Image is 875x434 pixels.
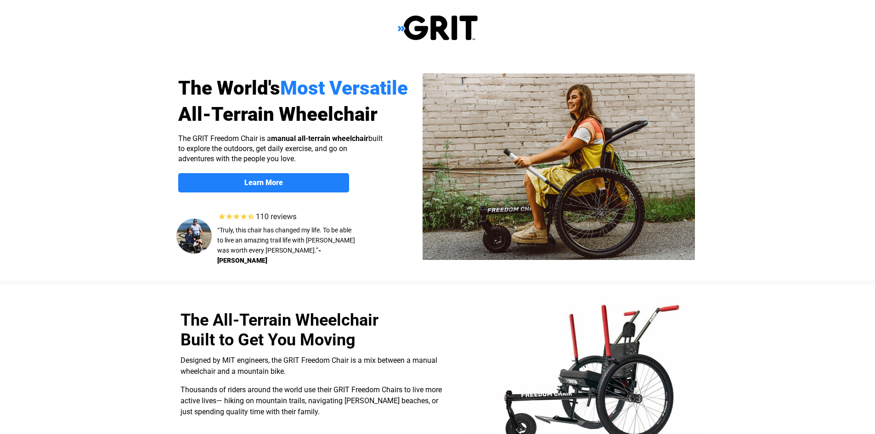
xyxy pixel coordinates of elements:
span: Most Versatile [280,77,408,99]
span: All-Terrain Wheelchair [178,103,378,125]
span: The World's [178,77,280,99]
span: Thousands of riders around the world use their GRIT Freedom Chairs to live more active lives— hik... [181,385,442,416]
span: Designed by MIT engineers, the GRIT Freedom Chair is a mix between a manual wheelchair and a moun... [181,356,437,376]
span: The All-Terrain Wheelchair Built to Get You Moving [181,310,378,349]
strong: manual all-terrain wheelchair [271,134,368,143]
strong: Learn More [244,178,283,187]
a: Learn More [178,173,349,192]
span: “Truly, this chair has changed my life. To be able to live an amazing trail life with [PERSON_NAM... [217,226,355,254]
span: The GRIT Freedom Chair is a built to explore the outdoors, get daily exercise, and go on adventur... [178,134,383,163]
